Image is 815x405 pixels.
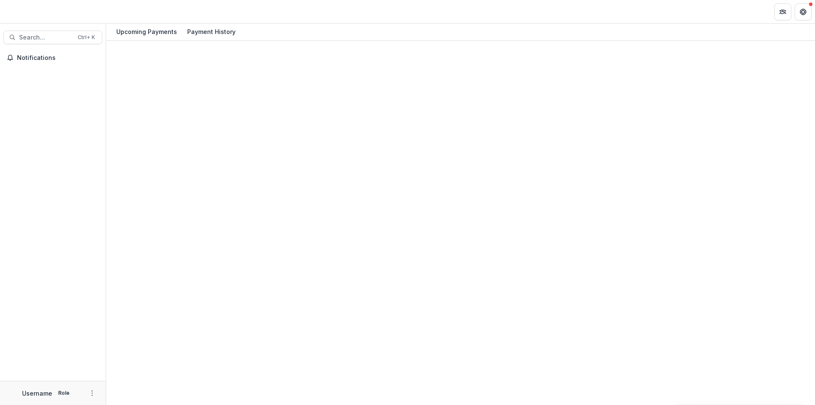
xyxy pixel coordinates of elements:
div: Upcoming Payments [113,25,180,38]
button: More [87,388,97,398]
button: Notifications [3,51,102,65]
a: Payment History [184,24,239,40]
p: Username [22,389,52,398]
span: Notifications [17,54,99,62]
div: Payment History [184,25,239,38]
button: Search... [3,31,102,44]
button: Partners [774,3,791,20]
span: Search... [19,34,73,41]
button: Get Help [795,3,812,20]
a: Upcoming Payments [113,24,180,40]
p: Role [56,389,72,397]
div: Ctrl + K [76,33,97,42]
